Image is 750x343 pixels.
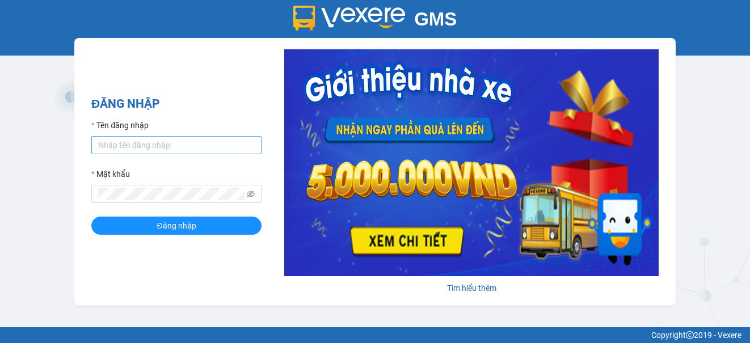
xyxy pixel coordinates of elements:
[91,168,130,180] label: Mật khẩu
[247,190,255,198] span: eye-invisible
[91,95,262,113] h2: ĐĂNG NHẬP
[98,188,245,200] input: Mật khẩu
[284,282,659,294] div: Tìm hiểu thêm
[293,6,406,31] img: logo 2
[293,17,457,26] a: GMS
[91,217,262,235] button: Đăng nhập
[91,119,149,132] label: Tên đăng nhập
[414,9,457,29] span: GMS
[157,219,196,232] span: Đăng nhập
[9,329,741,341] div: Copyright 2019 - Vexere
[284,49,659,276] img: banner-0
[91,136,262,154] input: Tên đăng nhập
[3,37,747,50] div: Hệ thống quản lý hàng hóa
[686,331,694,339] span: copyright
